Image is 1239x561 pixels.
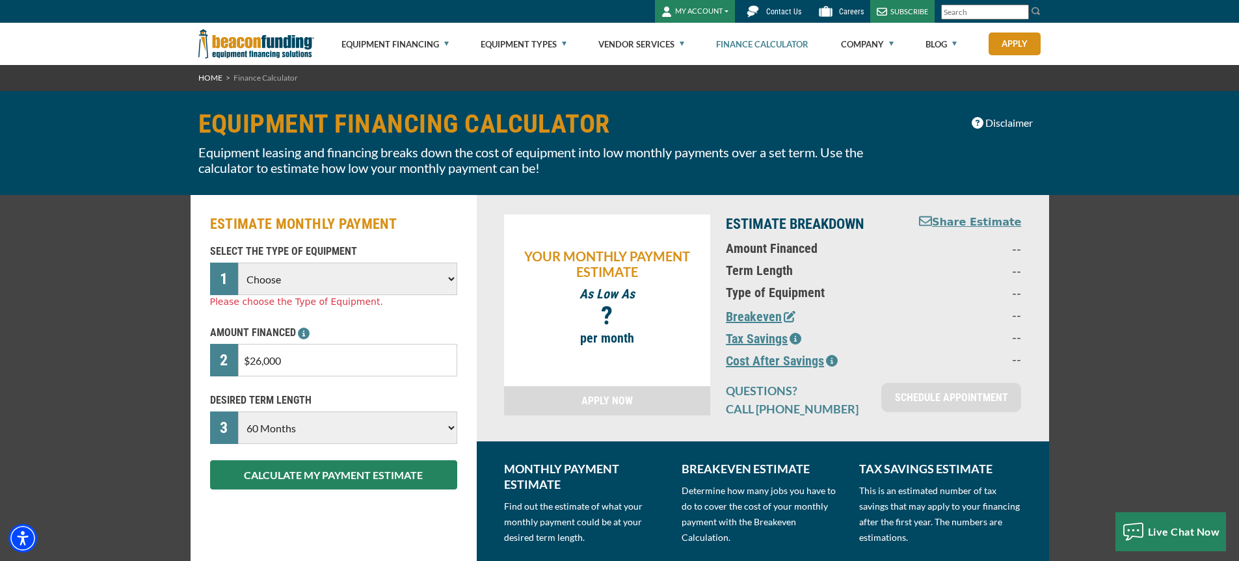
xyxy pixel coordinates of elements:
[859,461,1021,476] p: TAX SAVINGS ESTIMATE
[859,483,1021,545] p: This is an estimated number of tax savings that may apply to your financing after the first year....
[907,307,1021,322] p: --
[726,329,801,348] button: Tax Savings
[726,263,892,278] p: Term Length
[198,111,898,138] h1: EQUIPMENT FINANCING CALCULATOR
[907,263,1021,278] p: --
[1115,512,1227,551] button: Live Chat Now
[963,111,1041,135] button: Disclaimer
[511,248,704,280] p: YOUR MONTHLY PAYMENT ESTIMATE
[511,308,704,324] p: ?
[985,115,1033,131] span: Disclaimer
[210,244,457,259] p: SELECT THE TYPE OF EQUIPMENT
[198,23,314,65] img: Beacon Funding Corporation logo
[8,524,37,553] div: Accessibility Menu
[1015,7,1026,18] a: Clear search text
[210,460,457,489] button: CALCULATE MY PAYMENT ESTIMATE
[238,344,457,376] input: $
[907,329,1021,345] p: --
[511,330,704,346] p: per month
[511,286,704,302] p: As Low As
[210,263,239,295] div: 1
[210,295,457,309] div: Please choose the Type of Equipment.
[210,411,239,444] div: 3
[233,73,298,83] span: Finance Calculator
[726,383,866,398] p: QUESTIONS?
[682,483,844,545] p: Determine how many jobs you have to do to cover the cost of your monthly payment with the Breakev...
[1031,6,1041,16] img: Search
[907,285,1021,300] p: --
[726,401,866,417] p: CALL [PHONE_NUMBER]
[839,7,864,16] span: Careers
[1148,525,1220,538] span: Live Chat Now
[726,241,892,256] p: Amount Financed
[504,386,711,415] a: APPLY NOW
[919,215,1022,231] button: Share Estimate
[198,73,222,83] a: HOME
[210,393,457,408] p: DESIRED TERM LENGTH
[210,215,457,234] h2: ESTIMATE MONTHLY PAYMENT
[989,33,1041,55] a: Apply
[210,344,239,376] div: 2
[726,307,795,326] button: Breakeven
[926,23,957,65] a: Blog
[198,144,898,176] p: Equipment leasing and financing breaks down the cost of equipment into low monthly payments over ...
[766,7,801,16] span: Contact Us
[907,241,1021,256] p: --
[726,351,838,371] button: Cost After Savings
[941,5,1029,20] input: Search
[504,499,666,545] p: Find out the estimate of what your monthly payment could be at your desired term length.
[841,23,894,65] a: Company
[907,351,1021,367] p: --
[881,383,1021,412] a: SCHEDULE APPOINTMENT
[504,461,666,492] p: MONTHLY PAYMENT ESTIMATE
[210,325,457,341] p: AMOUNT FINANCED
[682,461,844,476] p: BREAKEVEN ESTIMATE
[726,285,892,300] p: Type of Equipment
[598,23,684,65] a: Vendor Services
[481,23,566,65] a: Equipment Types
[726,215,892,234] p: ESTIMATE BREAKDOWN
[716,23,808,65] a: Finance Calculator
[341,23,449,65] a: Equipment Financing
